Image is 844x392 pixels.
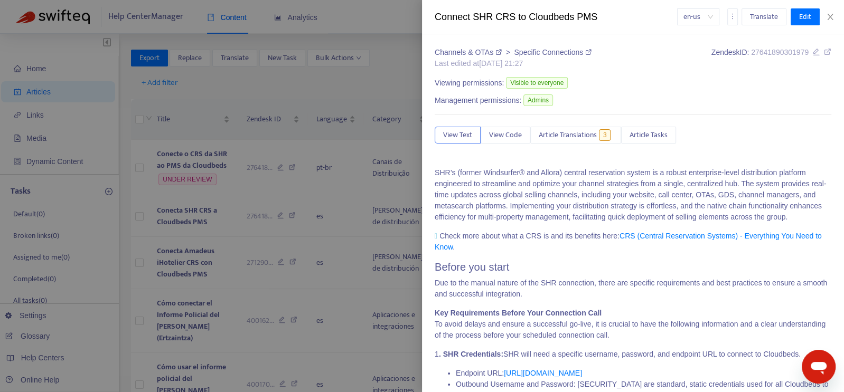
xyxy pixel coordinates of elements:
p: Check more about what a CRS is and its benefits here: . [435,231,831,253]
span: View Text [443,129,472,141]
span: Viewing permissions: [435,78,504,89]
div: Last edited at [DATE] 21:27 [435,58,592,69]
div: Connect SHR CRS to Cloudbeds PMS [435,10,677,24]
strong: Key Requirements Before Your Connection Call [435,309,602,317]
a: Specific Connections [514,48,592,56]
button: Translate [742,8,786,25]
button: View Text [435,127,481,144]
li: Endpoint URL: [456,368,831,379]
span: Translate [750,11,778,23]
h2: Before you start [435,261,831,273]
iframe: Button to launch messaging window [802,350,836,384]
button: Article Translations3 [530,127,621,144]
a: CRS (Central Reservation Systems) - Everything You Need to Know [435,232,822,251]
span: Article Tasks [630,129,668,141]
p: Due to the manual nature of the SHR connection, there are specific requirements and best practice... [435,278,831,300]
span: View Code [489,129,522,141]
span: Management permissions: [435,95,521,106]
button: Article Tasks [621,127,676,144]
div: Zendesk ID: [711,47,831,69]
strong: . SHR Credentials: [439,350,503,358]
span: Admins [523,94,553,106]
a: [URL][DOMAIN_NAME] [504,369,582,377]
button: Edit [791,8,820,25]
span: Edit [799,11,811,23]
span: 3 [599,129,611,141]
button: View Code [481,127,530,144]
span: 27641890301979 [751,48,809,56]
a: Channels & OTAs [435,48,504,56]
p: 1 SHR will need a specific username, password, and endpoint URL to connect to Cloudbeds. [435,349,831,360]
span: Article Translations [539,129,597,141]
div: > [435,47,592,58]
button: more [727,8,738,25]
span: en-us [683,9,713,25]
span: close [826,13,834,21]
p: SHR’s (former Windsurfer® and Allora) central reservation system is a robust enterprise-level dis... [435,167,831,223]
span: more [729,13,736,20]
button: Close [823,12,838,22]
span: Visible to everyone [506,77,568,89]
p: To avoid delays and ensure a successful go-live, it is crucial to have the following information ... [435,308,831,341]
